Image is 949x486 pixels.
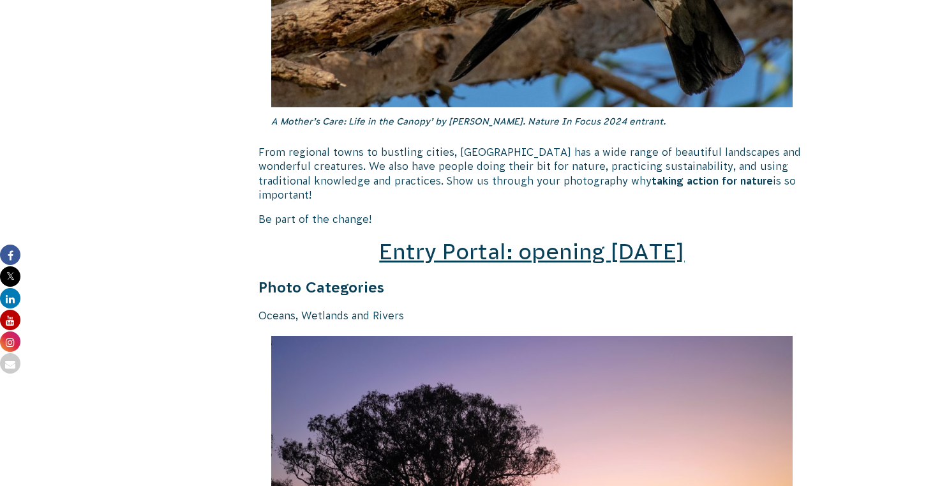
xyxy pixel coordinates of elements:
p: From regional towns to bustling cities, [GEOGRAPHIC_DATA] has a wide range of beautiful landscape... [258,145,806,202]
p: Oceans, Wetlands and Rivers [258,308,806,323]
em: A Mother’s Care: Life in the Canopy’ by [PERSON_NAME]. Nature In Focus 2024 entrant. [271,116,666,126]
strong: taking action for nature [652,175,773,186]
strong: Photo Categories [258,279,384,296]
p: Be part of the change! [258,212,806,226]
a: Entry Portal: opening [DATE] [379,239,684,264]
